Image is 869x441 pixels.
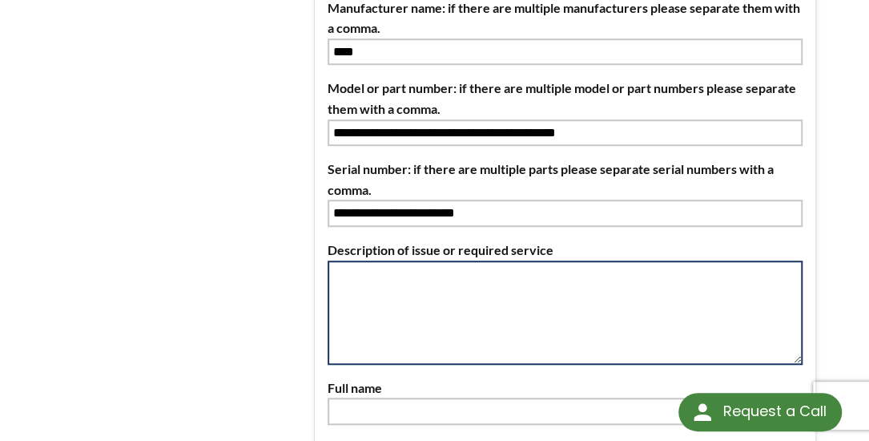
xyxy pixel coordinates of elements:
[722,393,826,430] div: Request a Call
[328,159,803,200] label: Serial number: if there are multiple parts please separate serial numbers with a comma.
[328,78,803,119] label: Model or part number: if there are multiple model or part numbers please separate them with a comma.
[690,399,715,425] img: round button
[328,378,803,399] label: Full name
[328,240,803,261] label: Description of issue or required service
[678,393,842,431] div: Request a Call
